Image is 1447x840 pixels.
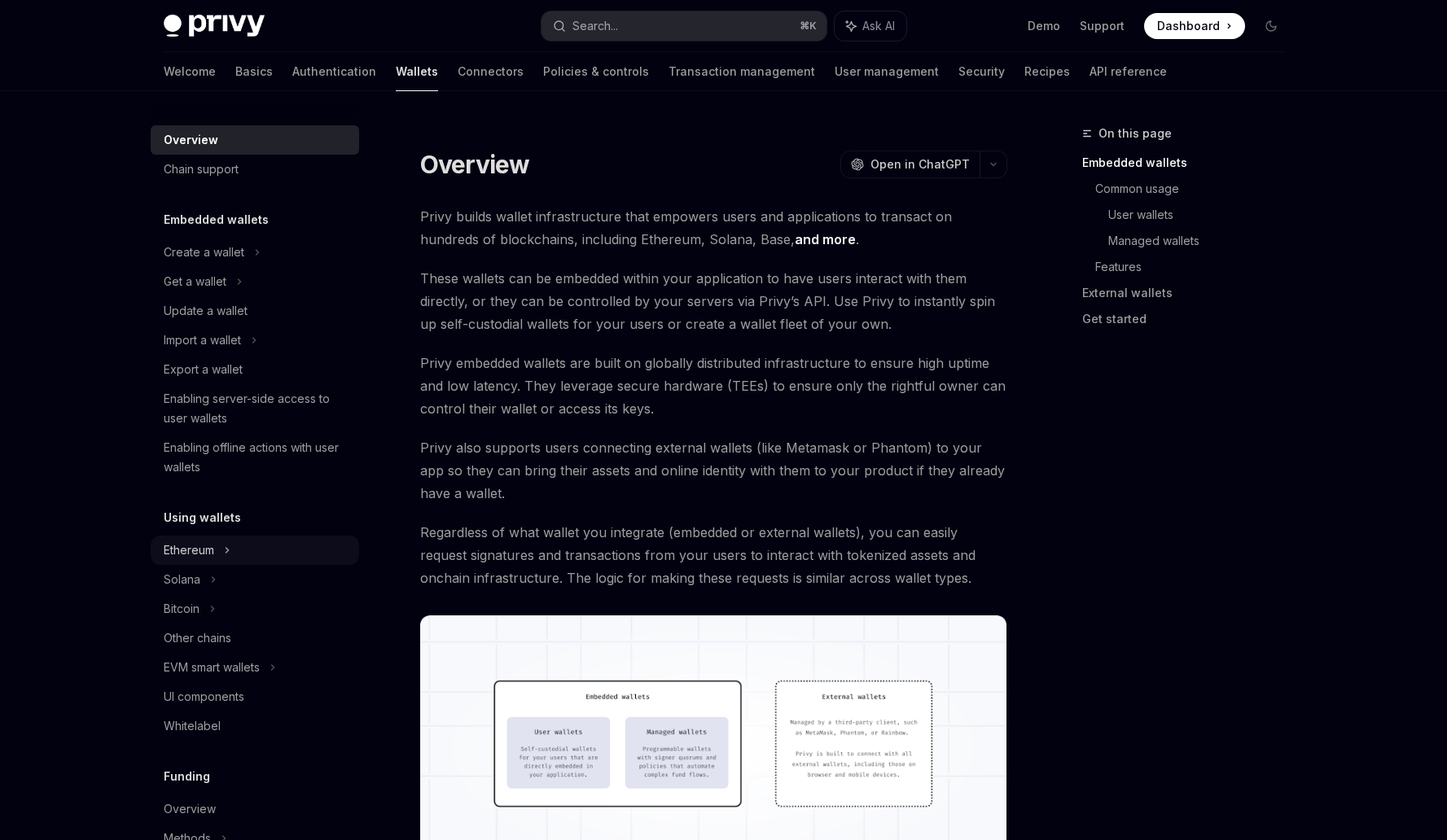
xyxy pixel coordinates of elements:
div: UI components [164,687,244,707]
div: Other chains [164,628,231,648]
a: Support [1080,18,1125,34]
div: Export a wallet [164,360,243,379]
span: Dashboard [1157,18,1220,34]
a: Dashboard [1144,13,1245,39]
a: Other chains [151,623,359,653]
a: Embedded wallets [1082,150,1297,176]
div: Whitelabel [164,716,221,736]
a: Managed wallets [1108,228,1297,254]
a: User wallets [1108,202,1297,228]
span: Privy builds wallet infrastructure that empowers users and applications to transact on hundreds o... [420,205,1007,251]
div: Import a wallet [164,330,241,350]
div: Ethereum [164,540,214,560]
a: Demo [1028,18,1060,34]
a: Wallets [396,52,438,91]
a: Features [1095,254,1297,280]
a: Overview [151,125,359,155]
a: Security [958,52,1005,91]
a: Authentication [292,52,376,91]
div: Get a wallet [164,272,226,291]
button: Open in ChatGPT [840,151,980,178]
a: Chain support [151,155,359,184]
span: Ask AI [862,18,895,34]
img: dark logo [164,15,265,37]
a: User management [835,52,939,91]
h1: Overview [420,150,530,179]
div: Update a wallet [164,301,248,321]
span: Open in ChatGPT [870,156,970,173]
a: API reference [1090,52,1167,91]
span: Privy embedded wallets are built on globally distributed infrastructure to ensure high uptime and... [420,352,1007,420]
a: Policies & controls [543,52,649,91]
span: These wallets can be embedded within your application to have users interact with them directly, ... [420,267,1007,335]
a: External wallets [1082,280,1297,306]
a: Enabling server-side access to user wallets [151,384,359,433]
div: Solana [164,570,200,589]
button: Ask AI [835,11,906,41]
span: Regardless of what wallet you integrate (embedded or external wallets), you can easily request si... [420,521,1007,589]
a: Update a wallet [151,296,359,326]
a: Basics [235,52,273,91]
div: Enabling server-side access to user wallets [164,389,349,428]
h5: Funding [164,767,210,786]
div: Chain support [164,160,239,179]
a: Recipes [1024,52,1070,91]
a: Common usage [1095,176,1297,202]
div: EVM smart wallets [164,658,260,677]
button: Search...⌘K [542,11,827,41]
h5: Embedded wallets [164,210,269,230]
a: Whitelabel [151,711,359,741]
div: Overview [164,799,216,819]
a: UI components [151,682,359,711]
a: Enabling offline actions with user wallets [151,433,359,482]
div: Search... [572,16,618,36]
a: and more [795,231,856,248]
a: Export a wallet [151,355,359,384]
a: Transaction management [669,52,815,91]
span: On this page [1098,124,1172,143]
a: Welcome [164,52,216,91]
div: Create a wallet [164,243,244,262]
a: Connectors [458,52,524,91]
h5: Using wallets [164,508,241,527]
a: Overview [151,794,359,824]
span: Privy also supports users connecting external wallets (like Metamask or Phantom) to your app so t... [420,436,1007,505]
span: ⌘ K [800,20,817,33]
div: Overview [164,130,218,150]
div: Bitcoin [164,599,200,619]
a: Get started [1082,306,1297,332]
div: Enabling offline actions with user wallets [164,438,349,477]
button: Toggle dark mode [1258,13,1284,39]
